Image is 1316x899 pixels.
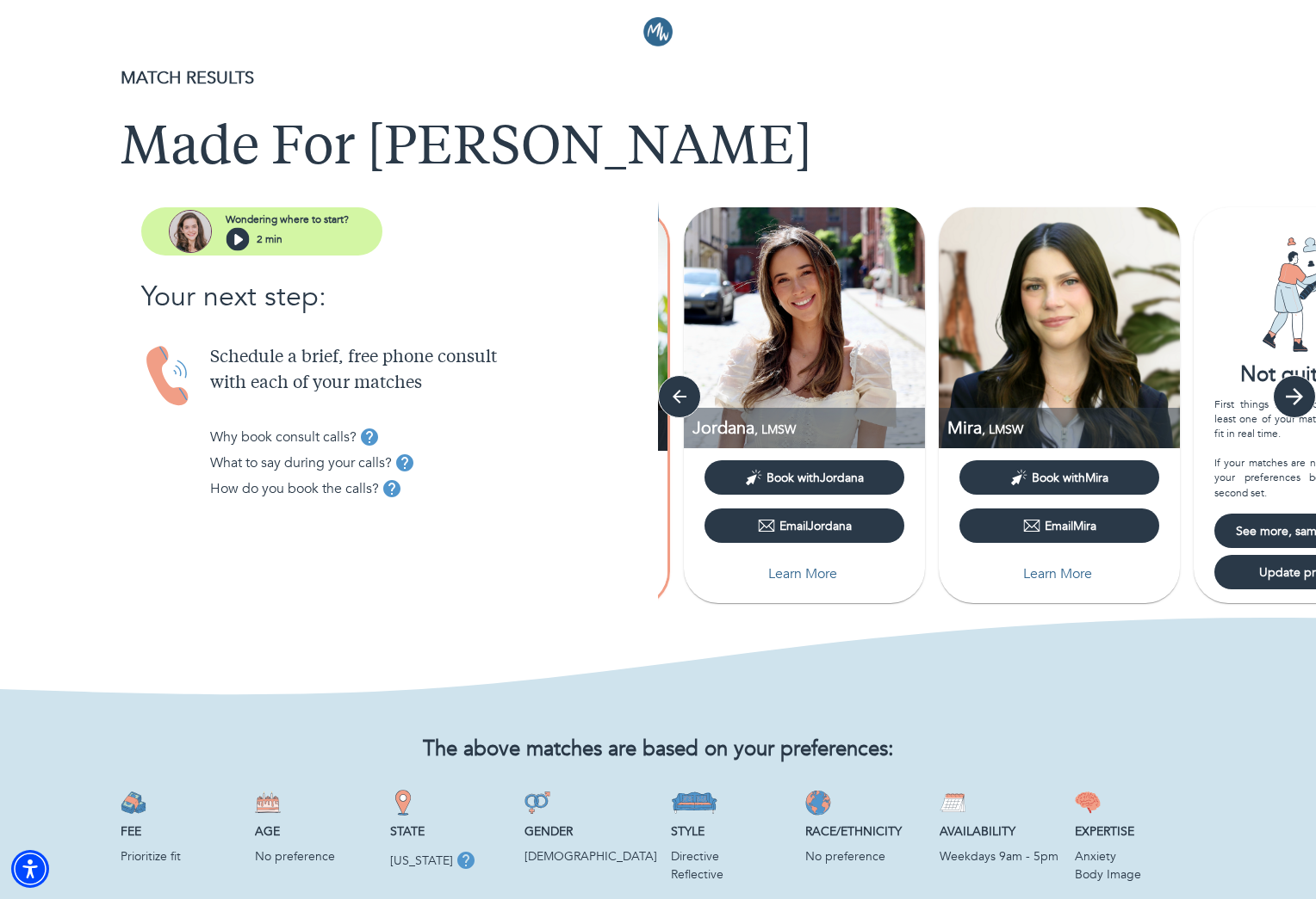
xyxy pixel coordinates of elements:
[357,424,382,450] button: tooltip
[226,212,349,227] p: Wondering where to start?
[805,847,926,865] p: No preference
[1032,470,1108,486] span: Book with Mira
[643,17,673,46] img: Logo
[525,847,657,865] p: [DEMOGRAPHIC_DATA]
[947,416,1180,440] p: LMSW
[169,210,212,253] img: assistant
[525,790,550,816] img: Gender
[959,557,1159,591] button: Learn More
[940,790,965,816] img: Availability
[210,478,379,499] p: How do you book the calls?
[959,460,1159,495] button: Book withMira
[684,207,925,448] img: Jordana Shenker profile
[705,557,904,591] button: Learn More
[754,422,796,438] span: , LMSW
[453,847,479,873] button: tooltip
[141,276,658,317] p: Your next step:
[121,65,1195,91] p: MATCH RESULTS
[1075,822,1195,841] p: Expertise
[1075,790,1101,816] img: Expertise
[255,790,281,816] img: Age
[959,508,1159,543] button: EmailMira
[390,790,416,816] img: State
[805,822,926,841] p: Race/Ethnicity
[379,476,405,502] button: tooltip
[210,427,357,447] p: Why book consult calls?
[939,207,1180,448] img: Mira Fink profile
[210,345,658,397] p: Schedule a brief, free phone consult with each of your matches
[805,790,831,816] img: Race/Ethnicity
[255,847,376,865] p: No preference
[940,822,1060,841] p: Availability
[767,470,864,486] span: Book with Jordana
[982,422,1023,438] span: , LMSW
[121,790,146,816] img: Fee
[257,231,282,247] p: 2 min
[11,850,49,888] div: Accessibility Menu
[705,460,904,495] button: Book withJordana
[940,847,1060,865] p: Weekdays 9am - 5pm
[768,563,837,584] p: Learn More
[1075,847,1195,865] p: Anxiety
[121,119,1195,181] h1: Made For [PERSON_NAME]
[1023,563,1092,584] p: Learn More
[141,345,196,408] img: Handset
[671,847,791,865] p: Directive
[671,822,791,841] p: Style
[692,416,925,440] p: Jordana
[121,822,241,841] p: Fee
[392,450,418,476] button: tooltip
[210,453,392,473] p: What to say during your calls?
[255,822,376,841] p: Age
[121,847,241,865] p: Prioritize fit
[1023,517,1096,534] div: Email Mira
[705,508,904,543] button: EmailJordana
[1075,865,1195,884] p: Body Image
[671,865,791,884] p: Reflective
[390,852,453,870] p: [US_STATE]
[525,822,657,841] p: Gender
[671,790,718,816] img: Style
[758,517,852,534] div: Email Jordana
[121,737,1195,762] h2: The above matches are based on your preferences:
[141,207,382,256] button: assistantWondering where to start?2 min
[390,822,511,841] p: State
